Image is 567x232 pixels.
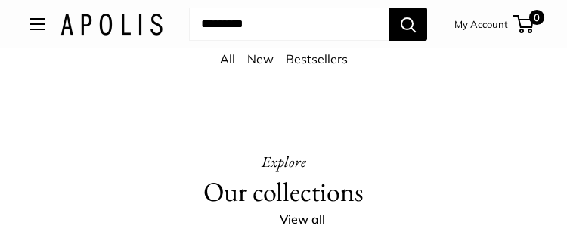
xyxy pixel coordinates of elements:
[454,15,508,33] a: My Account
[60,14,163,36] img: Apolis
[247,51,274,67] a: New
[189,8,389,41] input: Search...
[262,148,306,175] h3: Explore
[220,51,235,67] a: All
[515,15,534,33] a: 0
[30,18,45,30] button: Open menu
[529,10,544,25] span: 0
[280,209,342,231] a: View all
[389,8,427,41] button: Search
[286,51,348,67] a: Bestsellers
[203,175,364,209] h2: Our collections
